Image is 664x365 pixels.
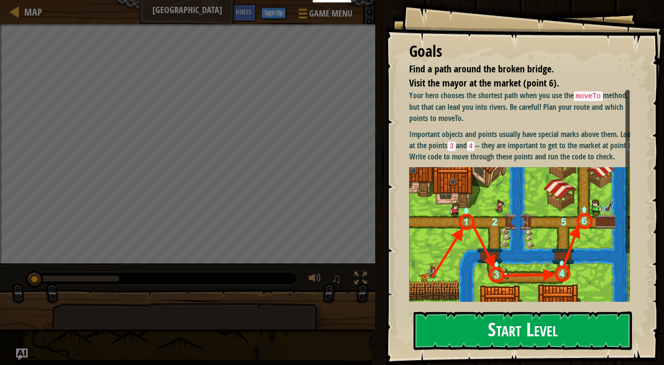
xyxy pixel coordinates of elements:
button: Toggle fullscreen [351,270,370,290]
p: Your hero chooses the shortest path when you use the method, but that can lead you into rivers. B... [409,90,637,123]
a: Map [19,5,42,18]
button: Sign Up [261,7,286,19]
p: Important objects and points usually have special marks above them. Look at the points and -- the... [409,129,637,162]
span: Find a path around the broken bridge. [409,62,554,75]
code: 4 [467,141,475,151]
code: 3 [448,141,456,151]
div: Goals [409,40,630,63]
button: Adjust volume [305,270,325,290]
button: ♫ [330,270,346,290]
span: ♫ [332,271,341,286]
button: Game Menu [291,4,358,27]
button: Ask AI [204,4,231,22]
img: Bbb [409,167,637,309]
li: Visit the mayor at the market (point 6). [397,76,628,90]
span: Visit the mayor at the market (point 6). [409,76,559,89]
code: moveTo [574,91,603,101]
span: Ask AI [209,7,226,17]
li: Find a path around the broken bridge. [397,62,628,76]
button: Ask AI [16,348,28,360]
button: Start Level [414,312,632,350]
span: Game Menu [309,7,352,20]
span: Map [24,5,42,18]
span: Hints [235,7,251,17]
